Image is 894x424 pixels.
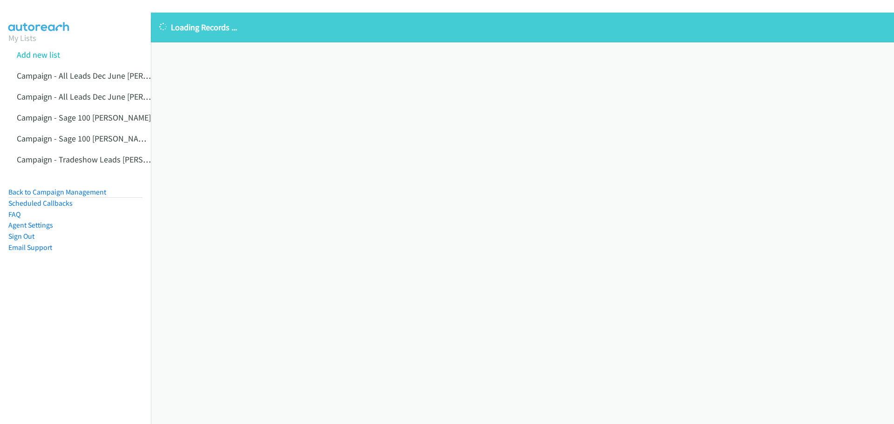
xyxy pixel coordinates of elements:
a: FAQ [8,210,20,219]
a: Campaign - Sage 100 [PERSON_NAME] Cloned [17,133,178,144]
a: Campaign - Tradeshow Leads [PERSON_NAME] Cloned [17,154,208,165]
a: Agent Settings [8,221,53,229]
a: Back to Campaign Management [8,188,106,196]
a: Campaign - All Leads Dec June [PERSON_NAME] Cloned [17,91,213,102]
a: Add new list [17,49,60,60]
a: Scheduled Callbacks [8,199,73,208]
p: Loading Records ... [159,21,886,34]
a: Email Support [8,243,52,252]
a: Sign Out [8,232,34,241]
a: Campaign - Sage 100 [PERSON_NAME] [17,112,151,123]
a: Campaign - All Leads Dec June [PERSON_NAME] [17,70,186,81]
a: My Lists [8,33,36,43]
